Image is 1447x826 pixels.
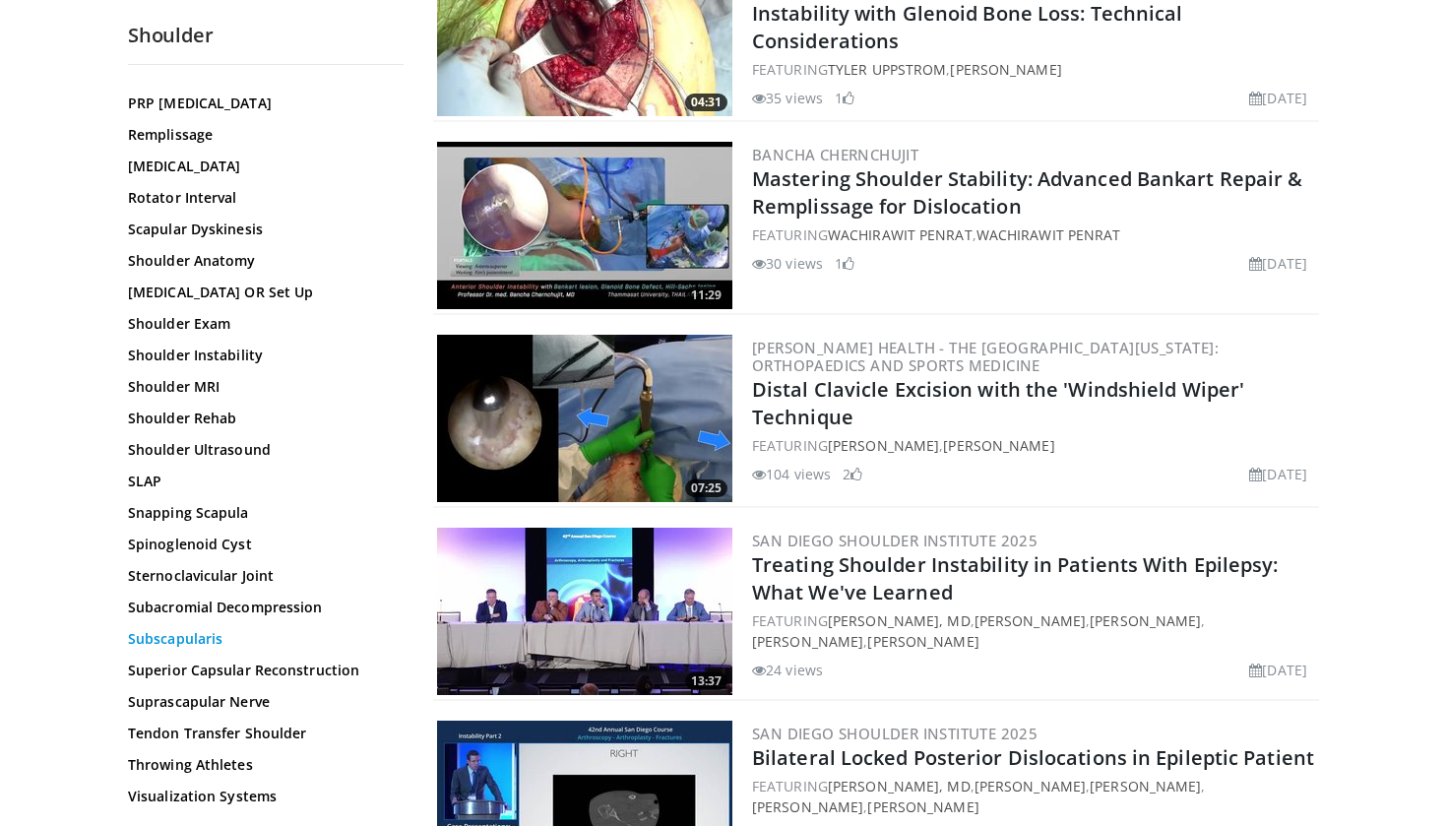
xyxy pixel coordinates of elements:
[1249,88,1307,108] li: [DATE]
[976,225,1121,244] a: Wachirawit Penrat
[975,611,1086,630] a: [PERSON_NAME]
[752,253,823,274] li: 30 views
[843,464,862,484] li: 2
[128,755,394,775] a: Throwing Athletes
[128,440,394,460] a: Shoulder Ultrasound
[437,528,732,695] a: 13:37
[943,436,1054,455] a: [PERSON_NAME]
[128,346,394,365] a: Shoulder Instability
[828,225,973,244] a: Wachirawit Penrat
[128,220,394,239] a: Scapular Dyskinesis
[128,503,394,523] a: Snapping Scapula
[128,188,394,208] a: Rotator Interval
[752,551,1279,605] a: Treating Shoulder Instability in Patients With Epilepsy: What We've Learned
[128,787,394,806] a: Visualization Systems
[128,472,394,491] a: SLAP
[1249,253,1307,274] li: [DATE]
[752,660,823,680] li: 24 views
[752,435,1315,456] div: FEATURING ,
[128,629,394,649] a: Subscapularis
[752,776,1315,817] div: FEATURING , , , ,
[867,797,978,816] a: [PERSON_NAME]
[437,142,732,309] img: 12bfd8a1-61c9-4857-9f26-c8a25e8997c8.300x170_q85_crop-smart_upscale.jpg
[828,777,971,795] a: [PERSON_NAME], MD
[752,797,863,816] a: [PERSON_NAME]
[437,142,732,309] a: 11:29
[867,632,978,651] a: [PERSON_NAME]
[752,724,1038,743] a: San Diego Shoulder Institute 2025
[128,157,394,176] a: [MEDICAL_DATA]
[685,94,727,111] span: 04:31
[128,125,394,145] a: Remplissage
[752,610,1315,652] div: FEATURING , , , ,
[752,59,1315,80] div: FEATURING ,
[128,94,394,113] a: PRP [MEDICAL_DATA]
[128,724,394,743] a: Tendon Transfer Shoulder
[752,744,1314,771] a: Bilateral Locked Posterior Dislocations in Epileptic Patient
[128,251,394,271] a: Shoulder Anatomy
[128,314,394,334] a: Shoulder Exam
[128,409,394,428] a: Shoulder Rehab
[128,661,394,680] a: Superior Capsular Reconstruction
[128,283,394,302] a: [MEDICAL_DATA] OR Set Up
[752,224,1315,245] div: FEATURING ,
[437,528,732,695] img: c94281fe-92dc-4757-a228-7e308c7dd9b7.300x170_q85_crop-smart_upscale.jpg
[128,598,394,617] a: Subacromial Decompression
[1249,660,1307,680] li: [DATE]
[1090,611,1201,630] a: [PERSON_NAME]
[128,692,394,712] a: Suprascapular Nerve
[685,286,727,304] span: 11:29
[975,777,1086,795] a: [PERSON_NAME]
[752,632,863,651] a: [PERSON_NAME]
[752,165,1303,220] a: Mastering Shoulder Stability: Advanced Bankart Repair & Remplissage for Dislocation
[1249,464,1307,484] li: [DATE]
[835,253,854,274] li: 1
[828,60,946,79] a: Tyler Uppstrom
[752,531,1038,550] a: San Diego Shoulder Institute 2025
[685,672,727,690] span: 13:37
[752,88,823,108] li: 35 views
[950,60,1061,79] a: [PERSON_NAME]
[128,377,394,397] a: Shoulder MRI
[752,464,831,484] li: 104 views
[128,535,394,554] a: Spinoglenoid Cyst
[828,436,939,455] a: [PERSON_NAME]
[685,479,727,497] span: 07:25
[752,338,1219,375] a: [PERSON_NAME] Health - The [GEOGRAPHIC_DATA][US_STATE]: Orthopaedics and Sports Medicine
[752,376,1244,430] a: Distal Clavicle Excision with the 'Windshield Wiper' Technique
[437,335,732,502] a: 07:25
[128,566,394,586] a: Sternoclavicular Joint
[752,145,918,164] a: Bancha Chernchujit
[828,611,971,630] a: [PERSON_NAME], MD
[835,88,854,108] li: 1
[128,23,404,48] h2: Shoulder
[1090,777,1201,795] a: [PERSON_NAME]
[437,335,732,502] img: a7b75fd4-cde6-4697-a64c-761743312e1d.jpeg.300x170_q85_crop-smart_upscale.jpg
